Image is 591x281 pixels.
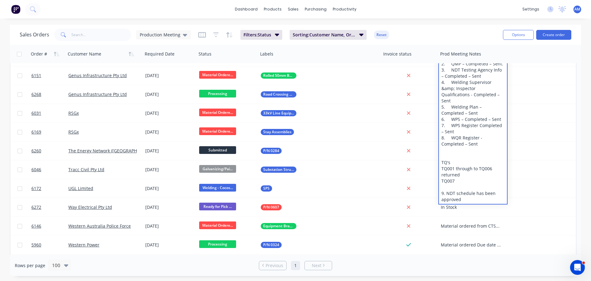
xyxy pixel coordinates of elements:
a: Way Electrical Pty Ltd [68,204,112,210]
span: Next [312,262,321,269]
button: Road Crossing Signs [261,91,296,97]
span: SPS [263,185,270,192]
a: Western Australia Police Force [68,223,131,229]
a: Next page [305,262,332,269]
div: In Stock [441,204,502,210]
button: Equipment Brackets [261,223,296,229]
div: [DATE] [145,72,194,79]
span: 6031 [31,110,41,116]
div: Invoice status [383,51,412,57]
div: settings [519,5,542,14]
div: [DATE] [145,242,194,248]
a: 6031 [31,104,68,122]
button: P/N 0324 [261,242,282,248]
span: Galvanizing/Pai... [199,165,236,173]
div: Material ordered from CTSM Formed Plates & Coating: [DATE] [441,223,502,229]
span: 6151 [31,72,41,79]
span: Rolled 50mm Bars [263,72,294,79]
a: 6046 [31,160,68,179]
span: P/N 0324 [263,242,279,248]
button: Sorting:Customer Name, Order # [290,30,367,40]
div: sales [285,5,302,14]
img: Factory [11,5,20,14]
span: Processing [199,90,236,97]
span: P/N 0607 [263,204,279,210]
span: AM [574,6,580,12]
a: Genus Infrastructure Pty Ltd [68,72,127,78]
a: 6268 [31,85,68,104]
div: Prod Meeting Notes [440,51,481,57]
span: Previous [266,262,283,269]
ul: Pagination [256,261,335,270]
a: 6151 [31,66,68,85]
div: Material ordered Due date updated to 30/09 Steel: cut Plates: here Fasteners: here Gripspan: 05/0... [441,242,502,248]
a: Genus Infrastructure Pty Ltd [68,91,127,97]
button: Options [503,30,534,40]
span: Material Ordere... [199,221,236,229]
span: Road Crossing Signs [263,91,294,97]
a: 6272 [31,198,68,217]
span: Material Ordere... [199,71,236,79]
button: Stay Assemblies [261,129,294,135]
span: 6268 [31,91,41,97]
div: productivity [330,5,360,14]
a: Tracc Civil Pty Ltd [68,167,104,172]
span: Substation Structural Steel [263,167,294,173]
button: Create order [536,30,571,40]
div: Customer Name [68,51,101,57]
span: 6169 [31,129,41,135]
a: RSGx [68,110,79,116]
a: The Energy Network ([GEOGRAPHIC_DATA]) Pty Ltd [68,148,171,154]
span: Stay Assemblies [263,129,291,135]
button: P/N 0284 [261,148,282,154]
div: [DATE] [145,185,194,192]
button: Substation Structural Steel [261,167,296,173]
span: Submitted [199,146,236,154]
span: P/N 0284 [263,148,279,154]
span: Production Meeting [140,31,180,38]
span: 6260 [31,148,41,154]
a: 6260 [31,142,68,160]
div: [DATE] [145,91,194,97]
a: RSGx [68,129,79,135]
div: products [261,5,285,14]
span: Equipment Brackets [263,223,294,229]
button: P/N 0607 [261,204,282,210]
span: 6272 [31,204,41,210]
div: Labels [260,51,273,57]
span: Material Ordere... [199,109,236,116]
div: [DATE] [145,129,194,135]
span: Ready for Pick ... [199,203,236,210]
div: [DATE] [145,204,194,210]
div: purchasing [302,5,330,14]
span: 5960 [31,242,41,248]
div: [DATE] [145,167,194,173]
div: [DATE] [145,223,194,229]
button: SPS [261,185,272,192]
div: Status [199,51,211,57]
a: 6172 [31,179,68,198]
a: Page 1 is your current page [291,261,300,270]
a: 5984 [31,254,68,273]
span: 33kV Line Equipment [263,110,294,116]
span: Filters: Status [243,32,271,38]
button: Reset [374,31,389,39]
span: Processing [199,240,236,248]
button: Filters:Status [240,30,282,40]
a: 6146 [31,217,68,235]
div: Required Date [145,51,175,57]
span: 6172 [31,185,41,192]
div: [DATE] [145,148,194,154]
h1: Sales Orders [20,32,49,38]
iframe: Intercom live chat [570,260,585,275]
div: [DATE] [145,110,194,116]
a: UGL Limited [68,185,93,191]
a: 6169 [31,123,68,141]
input: Search... [71,29,131,41]
a: dashboard [232,5,261,14]
span: Rows per page [15,262,45,269]
button: Rolled 50mm Bars [261,72,296,79]
a: 5960 [31,236,68,254]
div: Order # [31,51,47,57]
button: 33kV Line Equipment [261,110,296,116]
